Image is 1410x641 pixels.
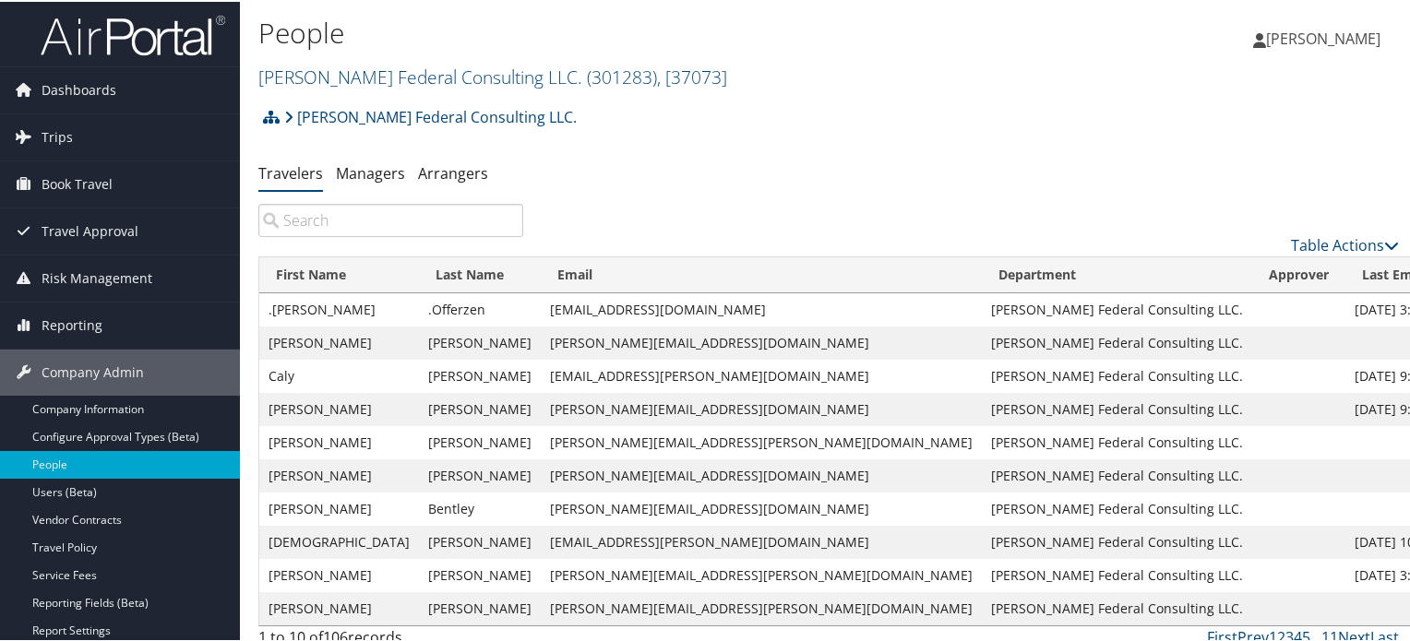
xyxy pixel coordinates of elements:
span: , [ 37073 ] [657,63,727,88]
td: [PERSON_NAME] [419,457,541,491]
td: [PERSON_NAME] [259,491,419,524]
td: [PERSON_NAME] Federal Consulting LLC. [982,491,1252,524]
a: [PERSON_NAME] [1253,9,1399,65]
a: Travelers [258,161,323,182]
span: Travel Approval [42,207,138,253]
th: Last Name: activate to sort column descending [419,255,541,291]
span: Dashboards [42,65,116,112]
td: .[PERSON_NAME] [259,291,419,325]
td: [PERSON_NAME] Federal Consulting LLC. [982,325,1252,358]
td: [PERSON_NAME] [259,590,419,623]
td: [PERSON_NAME] [419,524,541,557]
th: Email: activate to sort column ascending [541,255,982,291]
td: [PERSON_NAME][EMAIL_ADDRESS][PERSON_NAME][DOMAIN_NAME] [541,557,982,590]
a: Managers [336,161,405,182]
span: ( 301283 ) [587,63,657,88]
img: airportal-logo.png [41,12,225,55]
h1: People [258,12,1019,51]
td: [PERSON_NAME] [419,424,541,457]
td: [EMAIL_ADDRESS][DOMAIN_NAME] [541,291,982,325]
td: [PERSON_NAME] [419,590,541,623]
td: [PERSON_NAME][EMAIL_ADDRESS][DOMAIN_NAME] [541,391,982,424]
td: [PERSON_NAME] Federal Consulting LLC. [982,590,1252,623]
td: [PERSON_NAME][EMAIL_ADDRESS][DOMAIN_NAME] [541,457,982,491]
td: [PERSON_NAME] [419,325,541,358]
td: [DEMOGRAPHIC_DATA] [259,524,419,557]
td: [PERSON_NAME] [419,358,541,391]
td: Caly [259,358,419,391]
input: Search [258,202,523,235]
td: [PERSON_NAME] Federal Consulting LLC. [982,457,1252,491]
td: .Offerzen [419,291,541,325]
a: Arrangers [418,161,488,182]
td: [EMAIL_ADDRESS][PERSON_NAME][DOMAIN_NAME] [541,524,982,557]
td: [PERSON_NAME] [419,391,541,424]
td: [PERSON_NAME] Federal Consulting LLC. [982,358,1252,391]
td: [PERSON_NAME] Federal Consulting LLC. [982,557,1252,590]
td: [PERSON_NAME] Federal Consulting LLC. [982,391,1252,424]
td: [EMAIL_ADDRESS][PERSON_NAME][DOMAIN_NAME] [541,358,982,391]
td: [PERSON_NAME] Federal Consulting LLC. [982,524,1252,557]
td: [PERSON_NAME][EMAIL_ADDRESS][PERSON_NAME][DOMAIN_NAME] [541,590,982,623]
td: [PERSON_NAME] [259,325,419,358]
span: Risk Management [42,254,152,300]
td: Bentley [419,491,541,524]
span: Trips [42,113,73,159]
td: [PERSON_NAME] Federal Consulting LLC. [982,291,1252,325]
span: Reporting [42,301,102,347]
a: [PERSON_NAME] Federal Consulting LLC. [258,63,727,88]
td: [PERSON_NAME] Federal Consulting LLC. [982,424,1252,457]
span: [PERSON_NAME] [1266,27,1380,47]
th: First Name: activate to sort column ascending [259,255,419,291]
a: Table Actions [1291,233,1399,254]
span: Book Travel [42,160,113,206]
td: [PERSON_NAME] [419,557,541,590]
td: [PERSON_NAME] [259,457,419,491]
th: Department: activate to sort column ascending [982,255,1252,291]
a: [PERSON_NAME] Federal Consulting LLC. [284,97,577,134]
th: Approver [1252,255,1345,291]
td: [PERSON_NAME] [259,424,419,457]
td: [PERSON_NAME][EMAIL_ADDRESS][DOMAIN_NAME] [541,325,982,358]
td: [PERSON_NAME] [259,557,419,590]
span: Company Admin [42,348,144,394]
td: [PERSON_NAME][EMAIL_ADDRESS][DOMAIN_NAME] [541,491,982,524]
td: [PERSON_NAME] [259,391,419,424]
td: [PERSON_NAME][EMAIL_ADDRESS][PERSON_NAME][DOMAIN_NAME] [541,424,982,457]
